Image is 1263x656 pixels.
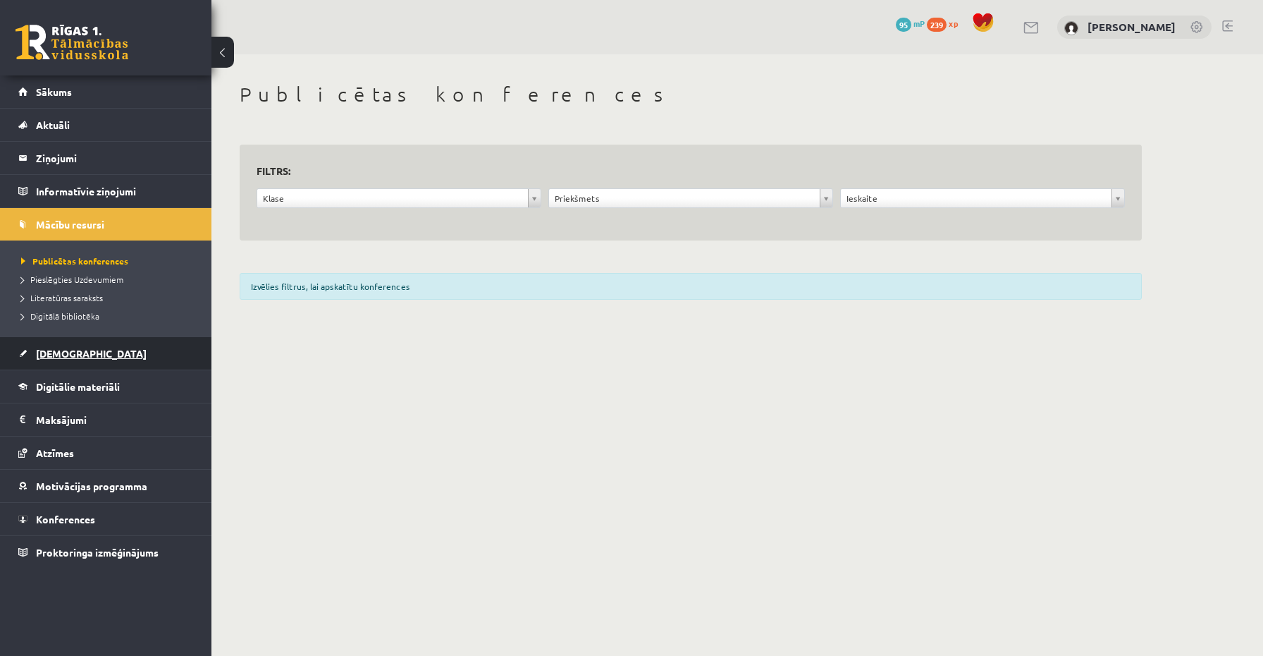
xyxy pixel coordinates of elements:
[841,189,1124,207] a: Ieskaite
[36,85,72,98] span: Sākums
[240,83,1142,107] h1: Publicētas konferences
[21,274,123,285] span: Pieslēgties Uzdevumiem
[21,255,197,267] a: Publicētas konferences
[257,162,1108,181] h3: Filtrs:
[36,447,74,459] span: Atzīmes
[896,18,925,29] a: 95 mP
[949,18,958,29] span: xp
[18,109,194,141] a: Aktuāli
[21,273,197,286] a: Pieslēgties Uzdevumiem
[240,273,1142,300] div: Izvēlies filtrus, lai apskatītu konferences
[1064,21,1078,35] img: Madars Fiļencovs
[1088,20,1176,34] a: [PERSON_NAME]
[846,189,1106,207] span: Ieskaite
[18,370,194,403] a: Digitālie materiāli
[21,310,197,322] a: Digitālā bibliotēka
[36,175,194,207] legend: Informatīvie ziņojumi
[36,480,147,492] span: Motivācijas programma
[36,546,159,559] span: Proktoringa izmēģinājums
[36,218,104,231] span: Mācību resursi
[927,18,947,32] span: 239
[36,513,95,526] span: Konferences
[18,536,194,569] a: Proktoringa izmēģinājums
[18,337,194,370] a: [DEMOGRAPHIC_DATA]
[18,175,194,207] a: Informatīvie ziņojumi
[16,25,128,60] a: Rīgas 1. Tālmācības vidusskola
[21,291,197,304] a: Literatūras saraksts
[21,310,99,322] span: Digitālā bibliotēka
[18,437,194,469] a: Atzīmes
[36,347,147,360] span: [DEMOGRAPHIC_DATA]
[21,292,103,303] span: Literatūras saraksts
[18,142,194,174] a: Ziņojumi
[263,189,522,207] span: Klase
[18,403,194,436] a: Maksājumi
[36,119,70,131] span: Aktuāli
[18,208,194,241] a: Mācību resursi
[896,18,911,32] span: 95
[913,18,925,29] span: mP
[18,470,194,502] a: Motivācijas programma
[555,189,814,207] span: Priekšmets
[18,503,194,535] a: Konferences
[927,18,965,29] a: 239 xp
[36,380,120,393] span: Digitālie materiāli
[549,189,832,207] a: Priekšmets
[257,189,541,207] a: Klase
[36,403,194,436] legend: Maksājumi
[18,75,194,108] a: Sākums
[21,255,128,267] span: Publicētas konferences
[36,142,194,174] legend: Ziņojumi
